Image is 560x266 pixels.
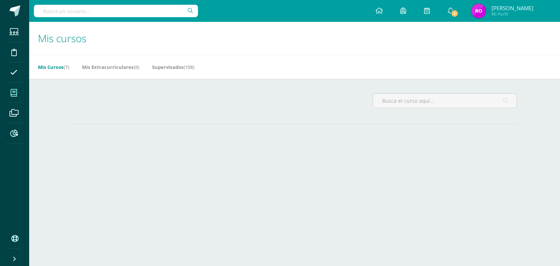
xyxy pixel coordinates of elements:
[34,5,198,17] input: Busca un usuario...
[134,64,139,70] span: (0)
[491,11,533,17] span: Mi Perfil
[491,4,533,12] span: [PERSON_NAME]
[451,9,459,17] span: 1
[82,61,139,73] a: Mis Extracurriculares(0)
[152,61,194,73] a: Supervisados(158)
[471,4,486,18] img: 66a715204c946aaac10ab2c26fd27ac0.png
[64,64,69,70] span: (7)
[184,64,194,70] span: (158)
[38,31,86,45] span: Mis cursos
[373,94,517,108] input: Busca el curso aquí...
[38,61,69,73] a: Mis Cursos(7)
